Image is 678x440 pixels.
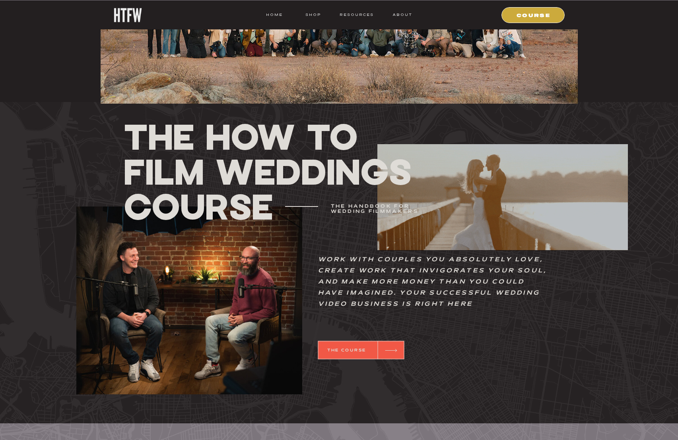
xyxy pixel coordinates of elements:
b: THE COURSE [327,349,366,352]
a: COURSE [507,11,561,18]
h3: The handbook for wedding filmmakers [331,204,439,214]
a: ABOUT [392,11,412,18]
a: resources [337,11,374,18]
a: shop [298,11,329,18]
h1: THE How To Film Weddings Course [124,119,417,224]
i: Work with couples you absolutely love, create work that invigorates your soul, and make more mone... [318,257,548,307]
a: THE COURSE [321,349,373,352]
a: HOME [266,11,283,18]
